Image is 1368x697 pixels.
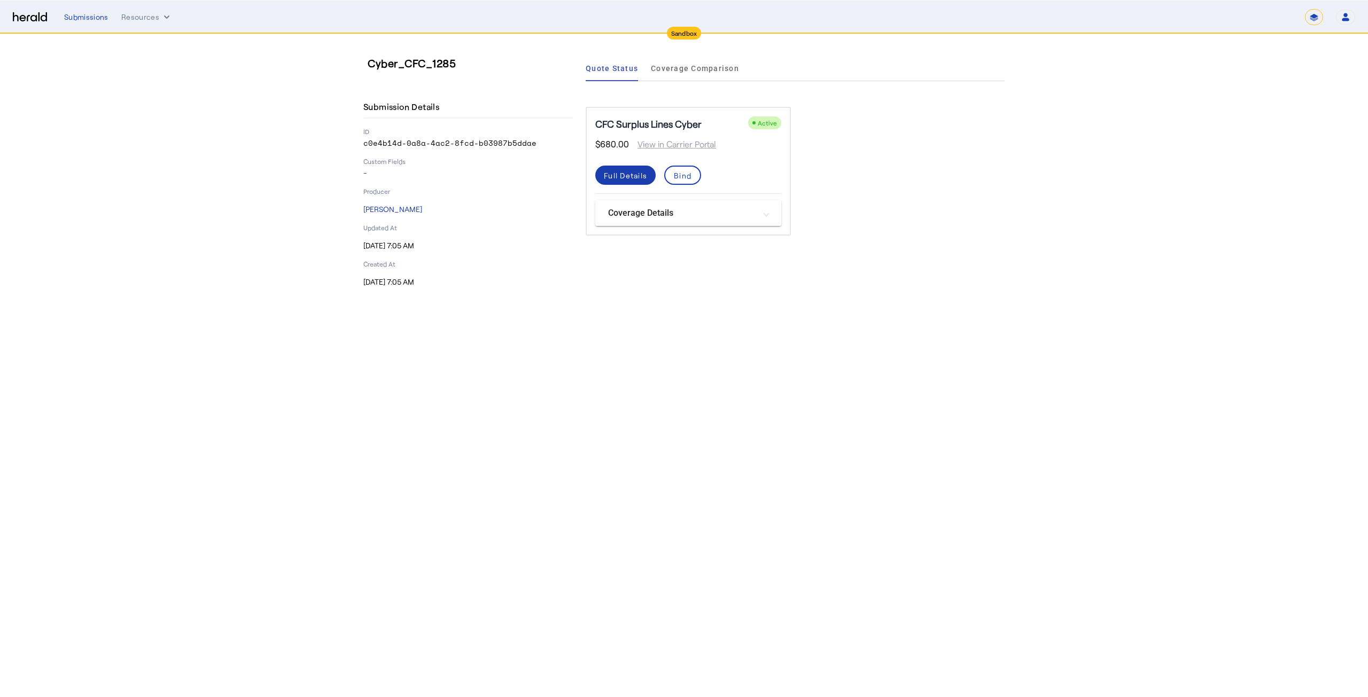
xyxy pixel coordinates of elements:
h3: Cyber_CFC_1285 [368,56,577,71]
span: View in Carrier Portal [629,138,716,151]
p: c0e4b14d-0a8a-4ac2-8fcd-b03987b5ddae [363,138,573,148]
h5: CFC Surplus Lines Cyber [595,116,702,131]
button: Resources dropdown menu [121,12,172,22]
div: Bind [674,170,691,181]
p: ID [363,127,573,136]
p: Updated At [363,223,573,232]
a: Coverage Comparison [651,56,739,81]
button: Full Details [595,166,656,185]
h4: Submission Details [363,100,444,113]
img: Herald Logo [13,12,47,22]
button: Bind [664,166,701,185]
p: [PERSON_NAME] [363,204,573,215]
p: Producer [363,187,573,195]
p: Custom Fields [363,157,573,166]
p: - [363,168,573,178]
mat-panel-title: Coverage Details [608,207,756,220]
div: Sandbox [667,27,702,40]
mat-expansion-panel-header: Coverage Details [595,200,781,226]
a: Quote Status [586,56,638,81]
span: $680.00 [595,138,629,151]
span: Active [758,119,777,127]
p: Created At [363,260,573,268]
span: Coverage Comparison [651,65,739,72]
span: Quote Status [586,65,638,72]
div: Full Details [604,170,647,181]
p: [DATE] 7:05 AM [363,277,573,287]
p: [DATE] 7:05 AM [363,240,573,251]
div: Submissions [64,12,108,22]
